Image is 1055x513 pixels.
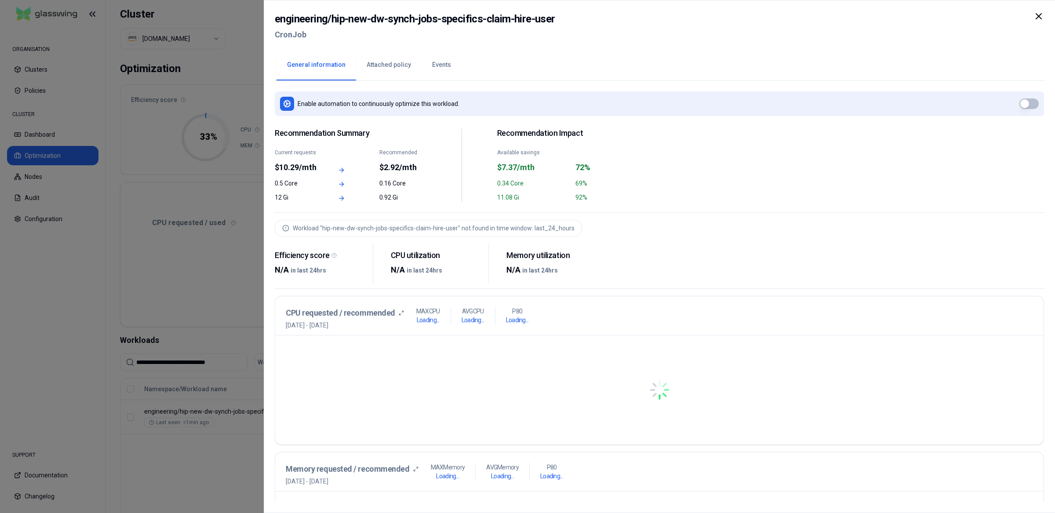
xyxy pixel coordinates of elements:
h3: CPU requested / recommended [286,307,395,319]
div: Available savings [497,149,570,156]
h2: CronJob [275,27,555,43]
p: Enable automation to continuously optimize this workload. [298,99,459,108]
h1: Loading... [436,472,459,480]
div: Efficiency score [275,251,366,261]
div: 0.34 Core [497,179,570,188]
div: N/A [506,264,597,276]
h1: Loading... [540,472,563,480]
div: Current requests [275,149,322,156]
h1: Loading... [491,472,514,480]
p: P80 [512,307,522,316]
div: 69% [575,179,648,188]
button: General information [276,50,356,80]
button: Attached policy [356,50,422,80]
span: [DATE] - [DATE] [286,477,418,486]
div: 11.08 Gi [497,193,570,202]
div: 0.92 Gi [379,193,426,202]
div: $2.92/mth [379,161,426,174]
h2: engineering / hip-new-dw-synch-jobs-specifics-claim-hire-user [275,11,555,27]
span: [DATE] - [DATE] [286,321,404,330]
div: 12 Gi [275,193,322,202]
h1: Loading... [506,316,529,324]
div: $10.29/mth [275,161,322,174]
p: MAX Memory [431,463,465,472]
p: P80 [547,463,557,472]
div: 92% [575,193,648,202]
span: in last 24hrs [522,267,558,274]
div: CPU utilization [391,251,482,261]
p: MAX CPU [416,307,440,316]
div: Recommended [379,149,426,156]
div: 72% [575,161,648,174]
div: 0.5 Core [275,179,322,188]
span: in last 24hrs [407,267,442,274]
h2: Recommendation Impact [497,128,649,138]
p: AVG CPU [462,307,484,316]
button: Events [422,50,462,80]
span: Recommendation Summary [275,128,426,138]
span: in last 24hrs [291,267,326,274]
div: Workload "hip-new-dw-synch-jobs-specifics-claim-hire-user" not found in time window: last_24_hours [293,224,575,233]
h3: Memory requested / recommended [286,463,410,475]
div: N/A [391,264,482,276]
h1: Loading... [462,316,484,324]
div: N/A [275,264,366,276]
div: $7.37/mth [497,161,570,174]
p: AVG Memory [486,463,519,472]
h1: Loading... [417,316,440,324]
div: Memory utilization [506,251,597,261]
div: 0.16 Core [379,179,426,188]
